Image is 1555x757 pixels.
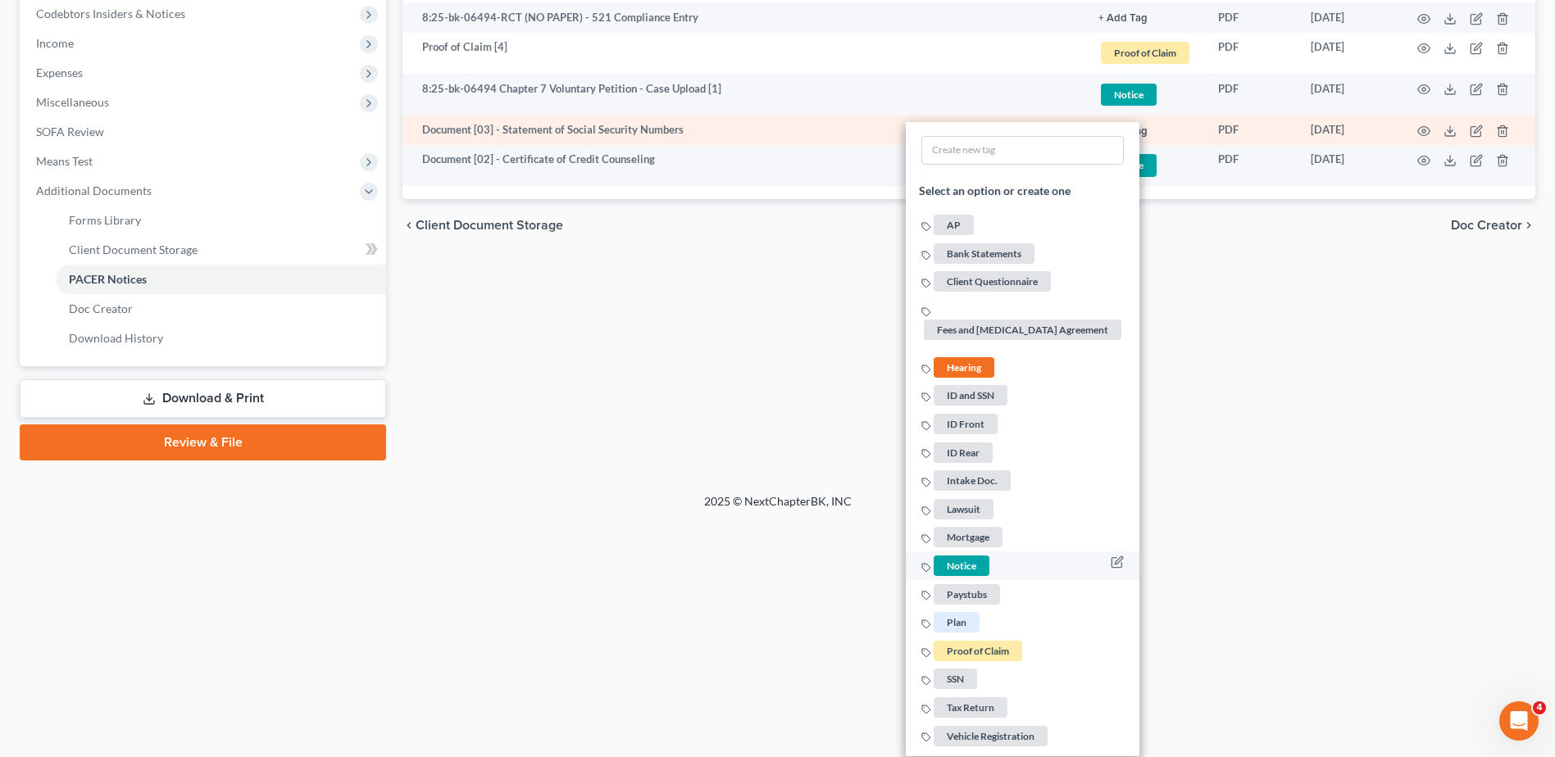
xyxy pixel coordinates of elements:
[1451,219,1535,232] button: Doc Creator chevron_right
[934,215,974,236] span: AP
[36,36,74,50] span: Income
[402,116,1085,145] td: Document [03] - Statement of Social Security Numbers
[36,184,152,197] span: Additional Documents
[921,302,1124,336] a: Fees and [MEDICAL_DATA] Agreement
[1298,74,1398,116] td: [DATE]
[69,331,163,345] span: Download History
[921,246,1037,260] a: Bank Statements
[921,416,1000,430] a: ID Front
[1098,10,1192,25] a: + Add Tag
[402,2,1085,32] td: 8:25-bk-06494-RCT (NO PAPER) - 521 Compliance Entry
[921,445,995,459] a: ID Rear
[921,672,980,686] a: SSN
[36,7,185,20] span: Codebtors Insiders & Notices
[921,728,1050,742] a: Vehicle Registration
[1451,219,1522,232] span: Doc Creator
[934,641,1022,661] span: Proof of Claim
[69,243,198,256] span: Client Document Storage
[934,726,1048,746] span: Vehicle Registration
[1205,74,1298,116] td: PDF
[934,528,1003,548] span: Mortgage
[921,388,1010,402] a: ID and SSN
[921,360,997,374] a: Hearing
[1101,42,1189,64] span: Proof of Claim
[36,66,83,79] span: Expenses
[921,614,982,628] a: Plan
[56,235,386,265] a: Client Document Storage
[416,219,563,232] span: Client Document Storage
[934,555,989,576] span: Notice
[1298,33,1398,75] td: [DATE]
[1098,152,1192,179] a: Notice
[56,265,386,294] a: PACER Notices
[402,219,416,232] i: chevron_left
[23,117,386,147] a: SOFA Review
[1098,13,1148,24] button: + Add Tag
[934,697,1007,718] span: Tax Return
[1205,116,1298,145] td: PDF
[922,137,1123,164] input: Create new tag
[921,700,1010,714] a: Tax Return
[921,218,976,232] a: AP
[56,324,386,353] a: Download History
[1298,145,1398,187] td: [DATE]
[921,530,1005,544] a: Mortgage
[924,320,1121,340] span: Fees and [MEDICAL_DATA] Agreement
[921,474,1013,487] a: Intake Doc.
[1101,84,1157,106] span: Notice
[1205,33,1298,75] td: PDF
[921,643,1025,657] a: Proof of Claim
[36,95,109,109] span: Miscellaneous
[20,424,386,460] a: Review & File
[921,501,996,515] a: Lawsuit
[934,357,994,378] span: Hearing
[402,219,563,232] button: chevron_left Client Document Storage
[402,33,1085,75] td: Proof of Claim [4]
[56,294,386,324] a: Doc Creator
[69,301,133,315] span: Doc Creator
[934,414,998,434] span: ID Front
[56,206,386,235] a: Forms Library
[1098,39,1192,66] a: Proof of Claim
[934,243,1034,264] span: Bank Statements
[934,386,1007,406] span: ID and SSN
[69,213,141,227] span: Forms Library
[934,584,1000,605] span: Paystubs
[402,74,1085,116] td: 8:25-bk-06494 Chapter 7 Voluntary Petition - Case Upload [1]
[36,125,104,138] span: SOFA Review
[1533,701,1546,714] span: 4
[69,272,147,286] span: PACER Notices
[1298,2,1398,32] td: [DATE]
[402,145,1085,187] td: Document [02] - Certificate of Credit Counseling
[934,272,1051,292] span: Client Questionnaire
[1098,81,1192,108] a: Notice
[20,379,386,418] a: Download & Print
[1522,219,1535,232] i: chevron_right
[1205,145,1298,187] td: PDF
[1098,122,1192,138] a: + Add Tag
[906,172,1139,211] li: Select an option or create one
[921,558,992,572] a: Notice
[934,499,993,519] span: Lawsuit
[311,493,1245,523] div: 2025 © NextChapterBK, INC
[1298,116,1398,145] td: [DATE]
[921,274,1053,288] a: Client Questionnaire
[934,669,977,690] span: SSN
[36,154,93,168] span: Means Test
[1499,701,1539,741] iframe: Intercom live chat
[921,587,1003,601] a: Paystubs
[934,471,1011,492] span: Intake Doc.
[1205,2,1298,32] td: PDF
[934,612,980,632] span: Plan
[934,442,993,463] span: ID Rear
